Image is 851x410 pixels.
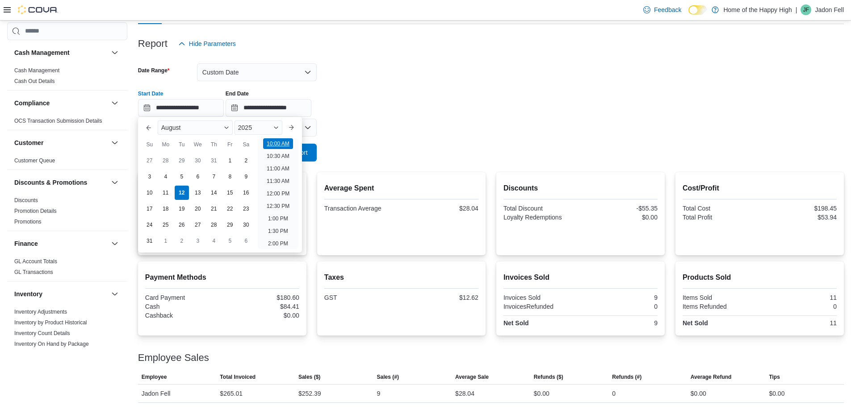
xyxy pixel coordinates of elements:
div: day-13 [191,186,205,200]
div: Fr [223,137,237,152]
input: Dark Mode [688,5,707,15]
div: Items Refunded [683,303,758,310]
span: Hide Parameters [189,39,236,48]
div: day-3 [191,234,205,248]
div: day-6 [239,234,253,248]
button: Hide Parameters [175,35,239,53]
div: day-19 [175,202,189,216]
span: Tips [769,373,780,381]
div: Loyalty Redemptions [503,214,579,221]
span: Refunds (#) [612,373,641,381]
div: day-4 [207,234,221,248]
div: day-7 [207,170,221,184]
div: day-21 [207,202,221,216]
div: Discounts & Promotions [7,195,127,231]
a: Discounts [14,197,38,203]
button: Compliance [109,98,120,108]
strong: Net Sold [683,319,708,327]
a: Feedback [640,1,685,19]
div: Compliance [7,116,127,130]
p: Jadon Fell [815,4,844,15]
ul: Time [258,138,298,249]
h2: Products Sold [683,272,837,283]
div: InvoicesRefunded [503,303,579,310]
button: Customer [14,138,108,147]
span: Sales (#) [377,373,399,381]
button: Inventory [14,290,108,298]
div: Cash [145,303,221,310]
div: day-15 [223,186,237,200]
div: day-1 [159,234,173,248]
button: Next month [284,120,298,135]
div: day-29 [175,153,189,168]
div: day-30 [239,218,253,232]
div: day-27 [191,218,205,232]
span: GL Account Totals [14,258,57,265]
div: 0 [582,303,658,310]
p: Home of the Happy High [723,4,792,15]
div: Mo [159,137,173,152]
li: 12:00 PM [263,188,293,199]
span: Refunds ($) [534,373,563,381]
label: End Date [226,90,249,97]
h2: Payment Methods [145,272,299,283]
div: day-26 [175,218,189,232]
div: day-29 [223,218,237,232]
span: Promotion Details [14,207,57,215]
li: 2:00 PM [264,238,292,249]
li: 10:30 AM [263,151,293,162]
div: Tu [175,137,189,152]
div: day-12 [175,186,189,200]
button: Open list of options [304,124,311,131]
div: day-2 [239,153,253,168]
h2: Cost/Profit [683,183,837,194]
div: $12.62 [403,294,478,301]
a: Inventory by Product Historical [14,319,87,326]
div: $265.01 [220,388,243,399]
div: day-31 [207,153,221,168]
div: $0.00 [224,312,299,319]
span: Total Invoiced [220,373,256,381]
a: Promotions [14,219,42,225]
button: Discounts & Promotions [14,178,108,187]
div: $252.39 [298,388,321,399]
a: GL Transactions [14,269,53,275]
button: Compliance [14,99,108,108]
button: Previous Month [142,120,156,135]
div: $28.04 [403,205,478,212]
div: Button. Open the month selector. August is currently selected. [158,120,233,135]
div: day-8 [223,170,237,184]
div: day-30 [191,153,205,168]
a: GL Account Totals [14,258,57,265]
h2: Taxes [324,272,478,283]
span: OCS Transaction Submission Details [14,117,102,124]
div: day-1 [223,153,237,168]
div: day-6 [191,170,205,184]
p: | [796,4,797,15]
h3: Finance [14,239,38,248]
div: Items Sold [683,294,758,301]
div: day-25 [159,218,173,232]
div: day-14 [207,186,221,200]
div: August, 2025 [142,153,254,249]
div: day-10 [143,186,157,200]
h3: Employee Sales [138,352,209,363]
span: Sales ($) [298,373,320,381]
div: 0 [612,388,616,399]
div: $28.04 [455,388,474,399]
button: Finance [109,238,120,249]
div: Card Payment [145,294,221,301]
div: day-9 [239,170,253,184]
button: Cash Management [109,47,120,58]
div: day-31 [143,234,157,248]
div: Finance [7,256,127,281]
div: $0.00 [691,388,706,399]
li: 1:00 PM [264,213,292,224]
h3: Customer [14,138,43,147]
span: Inventory On Hand by Package [14,340,89,348]
div: day-5 [175,170,189,184]
div: 9 [582,294,658,301]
